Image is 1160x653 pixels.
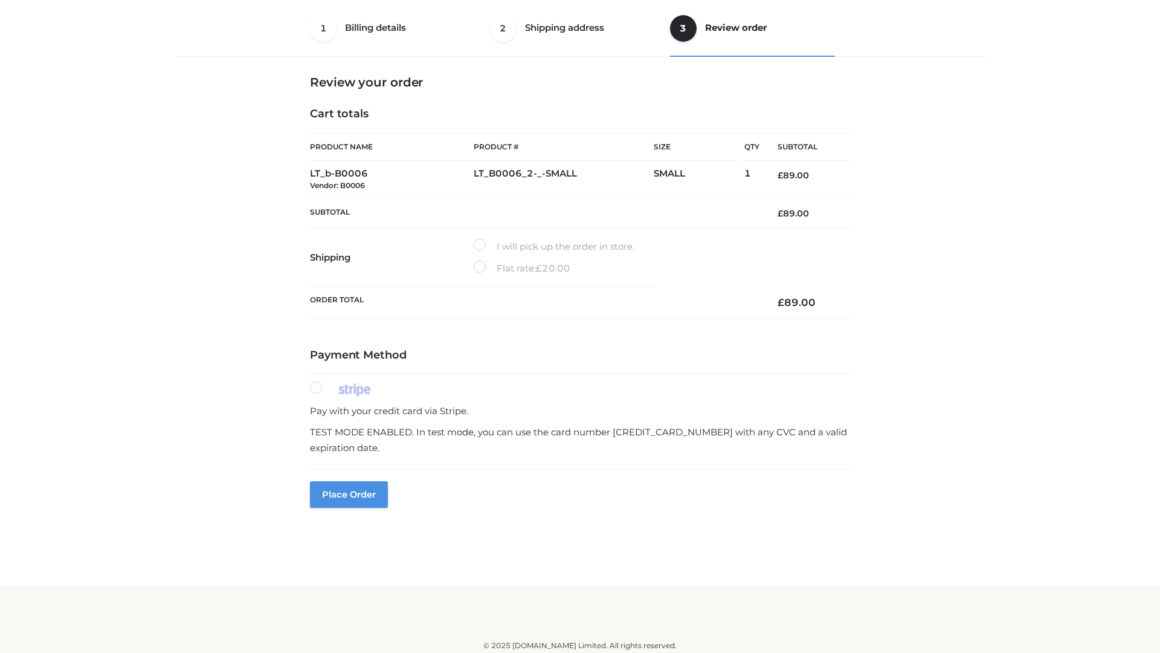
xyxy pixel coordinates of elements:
span: £ [778,170,783,181]
th: Size [654,134,738,161]
td: LT_B0006_2-_-SMALL [474,161,654,199]
label: I will pick up the order in store. [474,239,634,255]
th: Qty [744,133,759,161]
span: £ [778,208,783,219]
h3: Review your order [310,75,850,89]
p: Pay with your credit card via Stripe. [310,403,850,419]
bdi: 20.00 [536,262,570,274]
bdi: 89.00 [778,170,809,181]
div: © 2025 [DOMAIN_NAME] Limited. All rights reserved. [179,640,981,652]
th: Subtotal [310,198,759,228]
th: Subtotal [759,134,850,161]
bdi: 89.00 [778,208,809,219]
p: TEST MODE ENABLED. In test mode, you can use the card number [CREDIT_CARD_NUMBER] with any CVC an... [310,424,850,455]
small: Vendor: B0006 [310,181,365,190]
span: £ [536,262,542,274]
span: £ [778,296,784,308]
th: Product # [474,133,654,161]
button: Place order [310,481,388,508]
th: Product Name [310,133,474,161]
th: Order Total [310,287,759,319]
label: Flat rate: [474,261,570,276]
h4: Payment Method [310,349,850,362]
td: LT_b-B0006 [310,161,474,199]
th: Shipping [310,229,474,287]
h4: Cart totals [310,108,850,121]
bdi: 89.00 [778,296,816,308]
td: 1 [744,161,759,199]
td: SMALL [654,161,744,199]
